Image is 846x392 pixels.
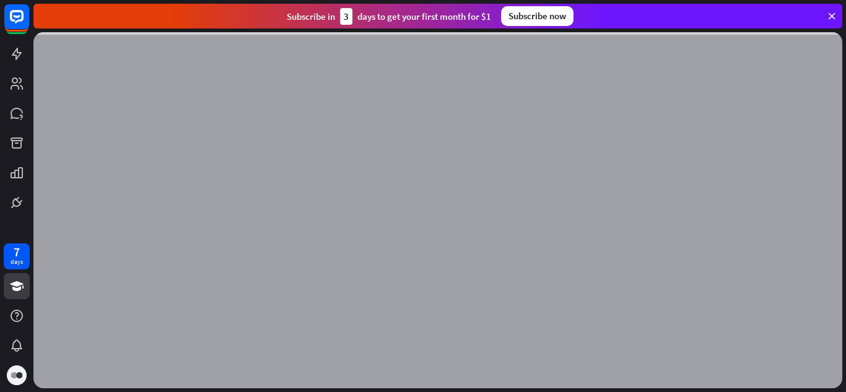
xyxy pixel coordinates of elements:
div: Subscribe in days to get your first month for $1 [287,8,491,25]
div: days [11,258,23,266]
img: ceee058c6cabd4f577f8.gif [9,367,25,383]
a: 7 days [4,243,30,269]
div: 7 [14,246,20,258]
div: 3 [340,8,352,25]
div: Subscribe now [501,6,573,26]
